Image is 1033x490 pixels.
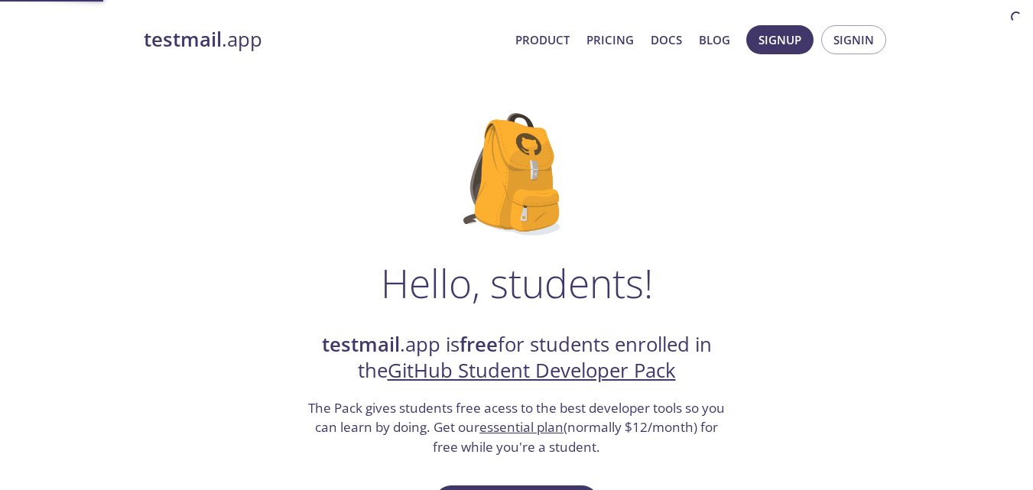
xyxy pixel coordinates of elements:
a: Blog [699,30,730,50]
h1: Hello, students! [381,260,653,306]
a: testmail.app [144,27,503,53]
h2: .app is for students enrolled in the [307,332,727,385]
button: Signin [821,25,886,54]
span: Signin [833,30,874,50]
a: Pricing [586,30,634,50]
a: GitHub Student Developer Pack [388,357,676,384]
span: Signup [759,30,801,50]
a: Docs [651,30,682,50]
strong: testmail [322,331,400,358]
a: essential plan [479,418,564,436]
img: github-student-backpack.png [463,113,570,235]
strong: free [460,331,498,358]
a: Product [515,30,570,50]
button: Signup [746,25,814,54]
h3: The Pack gives students free acess to the best developer tools so you can learn by doing. Get our... [307,398,727,457]
strong: testmail [144,26,222,53]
